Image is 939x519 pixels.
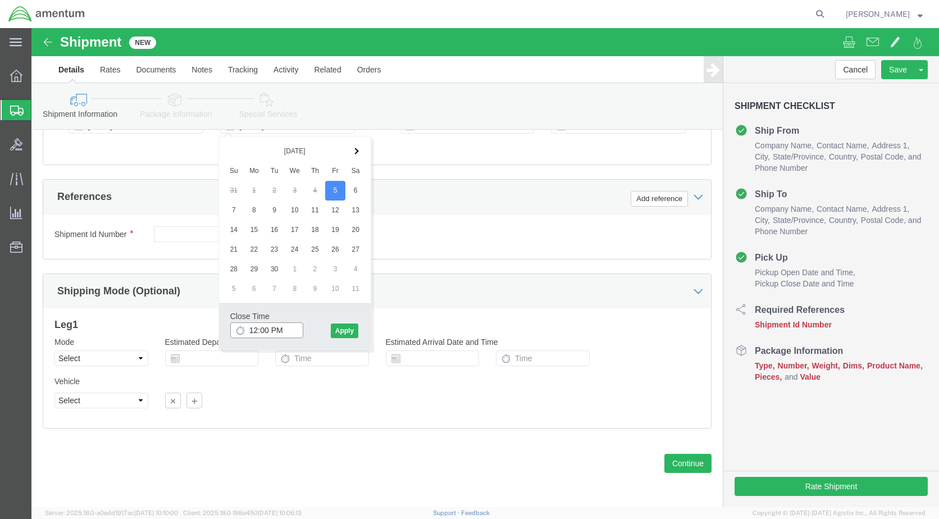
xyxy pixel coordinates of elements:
span: [DATE] 10:06:13 [258,509,302,516]
span: Copyright © [DATE]-[DATE] Agistix Inc., All Rights Reserved [753,508,926,518]
span: [DATE] 10:10:00 [134,509,178,516]
span: Server: 2025.18.0-a0edd1917ac [45,509,178,516]
button: [PERSON_NAME] [845,7,923,21]
a: Support [433,509,461,516]
span: Eric Aanesatd [846,8,910,20]
span: Client: 2025.18.0-198a450 [183,509,302,516]
a: Feedback [461,509,490,516]
img: logo [8,6,85,22]
iframe: FS Legacy Container [31,28,939,507]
